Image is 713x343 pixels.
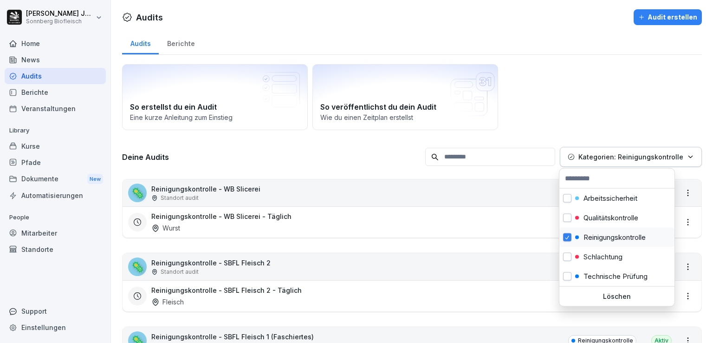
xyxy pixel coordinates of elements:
[583,233,646,242] p: Reinigungskontrolle
[583,253,622,261] p: Schlachtung
[638,12,697,22] div: Audit erstellen
[583,272,648,281] p: Technische Prüfung
[583,214,638,222] p: Qualitätskontrolle
[578,152,683,162] p: Kategorien: Reinigungskontrolle
[563,292,671,301] p: Löschen
[583,194,637,203] p: Arbeitssicherheit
